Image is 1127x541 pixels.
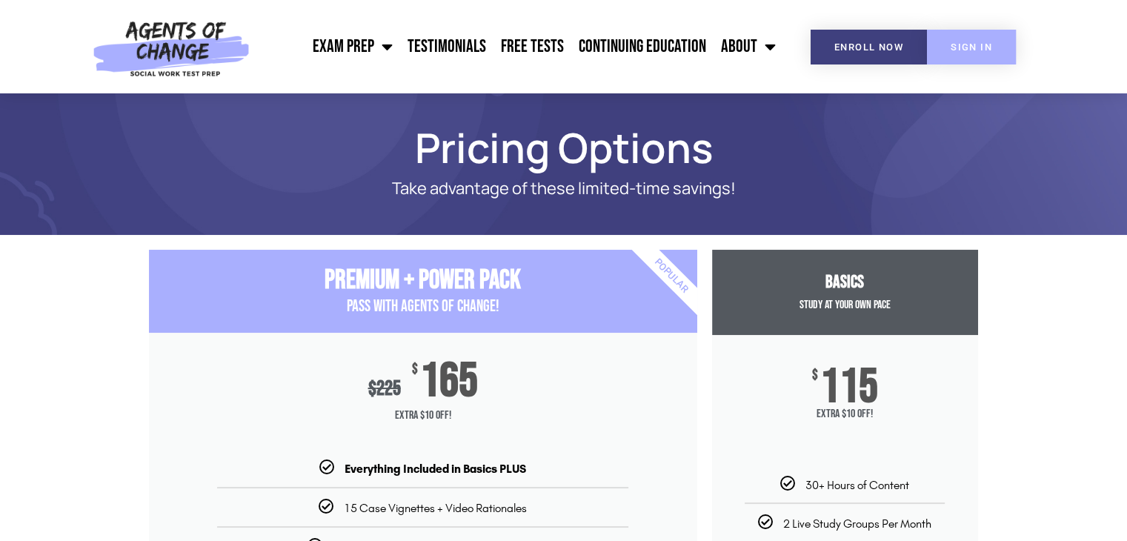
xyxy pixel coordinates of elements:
[305,28,400,65] a: Exam Prep
[812,368,818,383] span: $
[927,30,1016,64] a: SIGN IN
[368,376,376,401] span: $
[345,462,526,476] b: Everything Included in Basics PLUS
[834,42,903,52] span: Enroll Now
[149,265,697,296] h3: Premium + Power Pack
[149,401,697,431] span: Extra $10 Off!
[951,42,992,52] span: SIGN IN
[585,190,757,362] div: Popular
[412,362,418,377] span: $
[400,28,493,65] a: Testimonials
[344,501,527,515] span: 15 Case Vignettes + Video Rationales
[805,478,909,492] span: 30+ Hours of Content
[201,179,927,198] p: Take advantage of these limited-time savings!
[799,298,891,312] span: Study at your Own Pace
[257,28,783,65] nav: Menu
[712,272,978,293] h3: Basics
[142,130,986,165] h1: Pricing Options
[714,28,783,65] a: About
[783,517,931,531] span: 2 Live Study Groups Per Month
[731,407,960,421] span: Extra $10 Off!
[420,362,478,401] span: 165
[347,296,499,316] span: PASS with AGENTS OF CHANGE!
[368,376,401,401] div: 225
[493,28,571,65] a: Free Tests
[571,28,714,65] a: Continuing Education
[820,368,878,407] span: 115
[811,30,927,64] a: Enroll Now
